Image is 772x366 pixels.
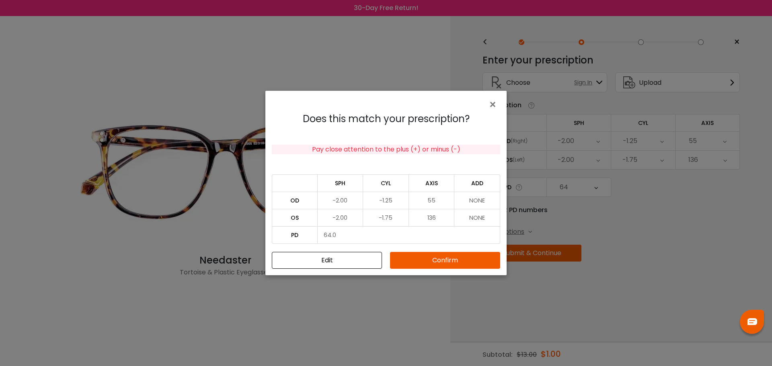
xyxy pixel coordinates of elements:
td: NONE [454,192,500,209]
td: 64.0 [318,226,500,244]
td: NONE [454,209,500,226]
img: chat [747,318,757,325]
button: Close [489,97,500,111]
td: ADD [454,174,500,192]
h4: Does this match your prescription? [272,113,500,125]
button: Confirm [390,252,500,269]
div: Pay close attention to the plus (+) or minus (-) [272,145,500,154]
span: × [489,96,500,113]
